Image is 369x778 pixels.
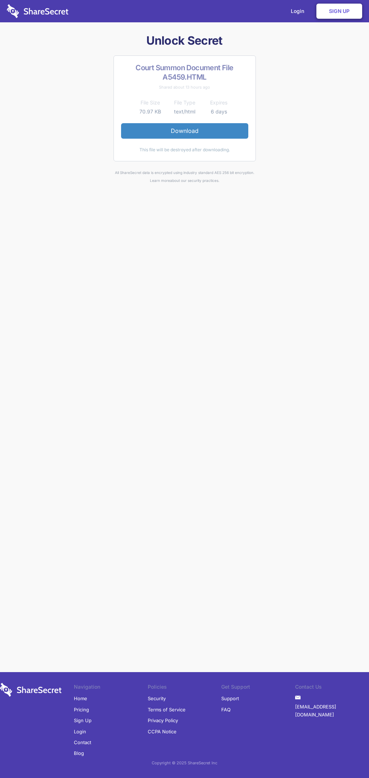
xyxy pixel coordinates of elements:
[74,726,86,737] a: Login
[295,683,369,693] li: Contact Us
[74,683,148,693] li: Navigation
[221,683,295,693] li: Get Support
[121,83,248,91] div: Shared about 13 hours ago
[133,98,168,107] th: File Size
[148,704,186,715] a: Terms of Service
[148,683,222,693] li: Policies
[168,98,202,107] th: File Type
[148,693,166,704] a: Security
[74,748,84,759] a: Blog
[150,178,170,183] a: Learn more
[221,693,239,704] a: Support
[74,704,89,715] a: Pricing
[316,4,362,19] a: Sign Up
[74,715,92,726] a: Sign Up
[295,701,369,720] a: [EMAIL_ADDRESS][DOMAIN_NAME]
[202,107,236,116] td: 6 days
[7,4,68,18] img: logo-wordmark-white-trans-d4663122ce5f474addd5e946df7df03e33cb6a1c49d2221995e7729f52c070b2.svg
[148,726,177,737] a: CCPA Notice
[221,704,231,715] a: FAQ
[148,715,178,726] a: Privacy Policy
[202,98,236,107] th: Expires
[168,107,202,116] td: text/html
[121,63,248,82] h2: Court Summon Document File A5459.HTML
[74,693,87,704] a: Home
[74,737,91,748] a: Contact
[133,107,168,116] td: 70.97 KB
[121,146,248,154] div: This file will be destroyed after downloading.
[121,123,248,138] a: Download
